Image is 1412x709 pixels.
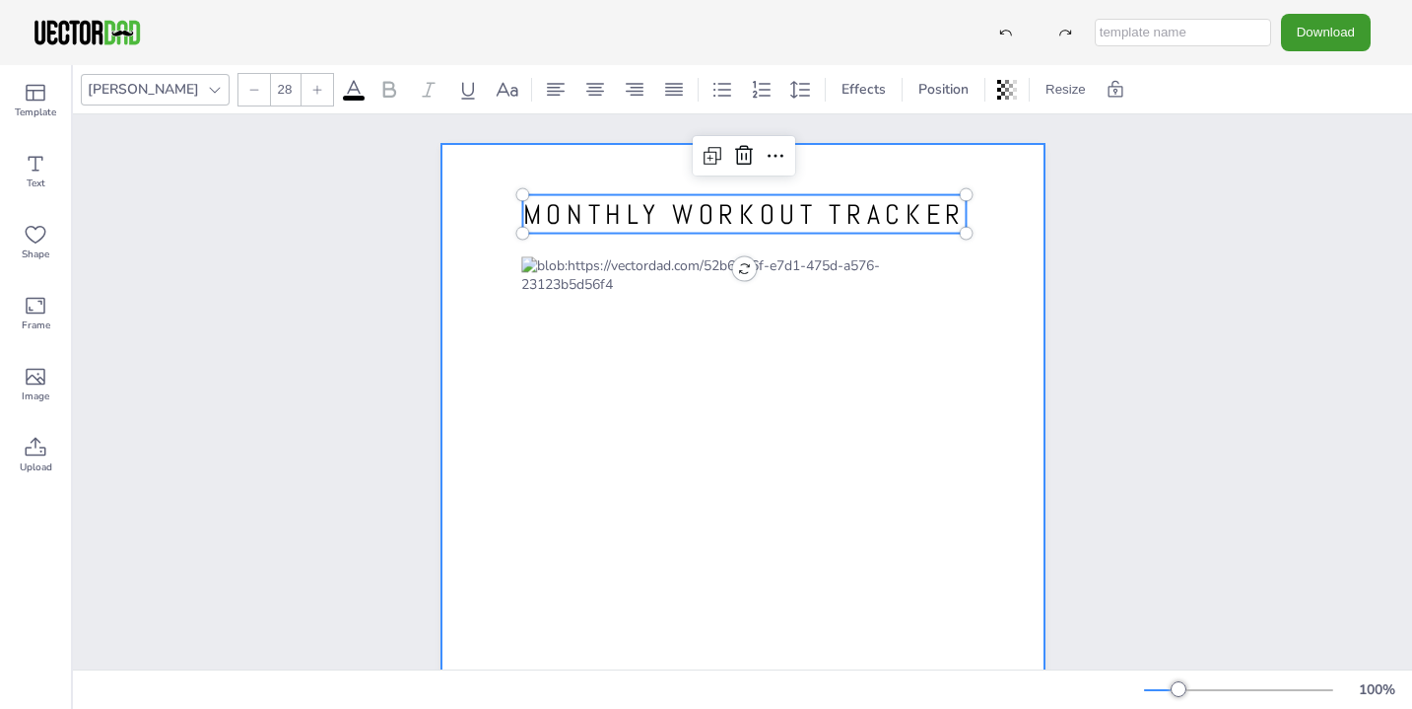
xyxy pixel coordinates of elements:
span: Shape [22,247,49,262]
button: Download [1281,14,1371,50]
span: Image [22,389,49,404]
span: Frame [22,318,50,333]
span: Text [27,176,45,191]
span: Effects [838,80,890,99]
input: template name [1095,19,1271,46]
span: Template [15,105,56,120]
span: Upload [20,460,52,475]
div: [PERSON_NAME] [84,76,203,103]
button: Resize [1038,74,1094,106]
span: Position [914,80,973,99]
img: VectorDad-1.png [32,18,143,47]
span: MONTHLY WORKOUT TRACKER [523,197,966,232]
div: 100 % [1353,680,1400,699]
